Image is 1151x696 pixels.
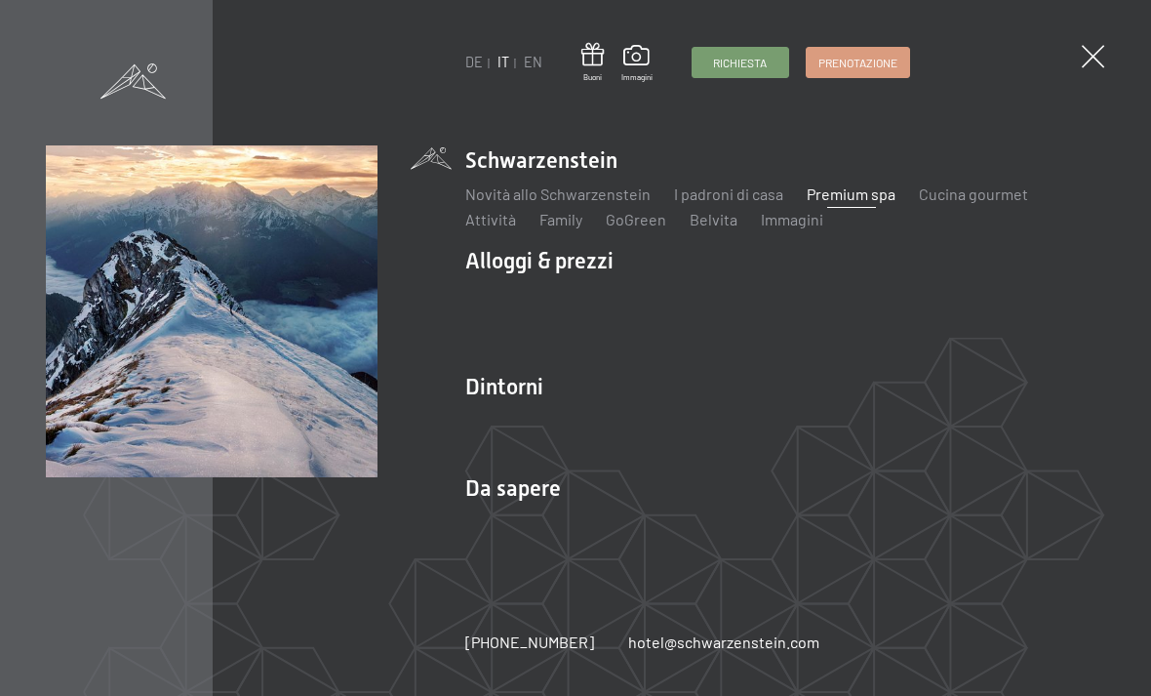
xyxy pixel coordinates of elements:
span: Buoni [581,72,604,83]
a: GoGreen [606,210,666,228]
a: DE [465,54,483,70]
span: Prenotazione [818,55,897,71]
a: Richiesta [693,48,788,77]
a: Buoni [581,43,604,83]
a: Cucina gourmet [919,184,1028,203]
a: [PHONE_NUMBER] [465,632,594,653]
a: Family [539,210,582,228]
a: Belvita [690,210,737,228]
a: IT [497,54,509,70]
a: Immagini [621,45,653,82]
a: Novità allo Schwarzenstein [465,184,651,203]
a: hotel@schwarzenstein.com [628,632,819,653]
a: Immagini [761,210,823,228]
span: [PHONE_NUMBER] [465,633,594,651]
a: Attività [465,210,516,228]
a: Prenotazione [807,48,909,77]
a: EN [524,54,542,70]
a: Premium spa [807,184,895,203]
a: I padroni di casa [674,184,783,203]
span: Richiesta [713,55,767,71]
span: Immagini [621,72,653,83]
